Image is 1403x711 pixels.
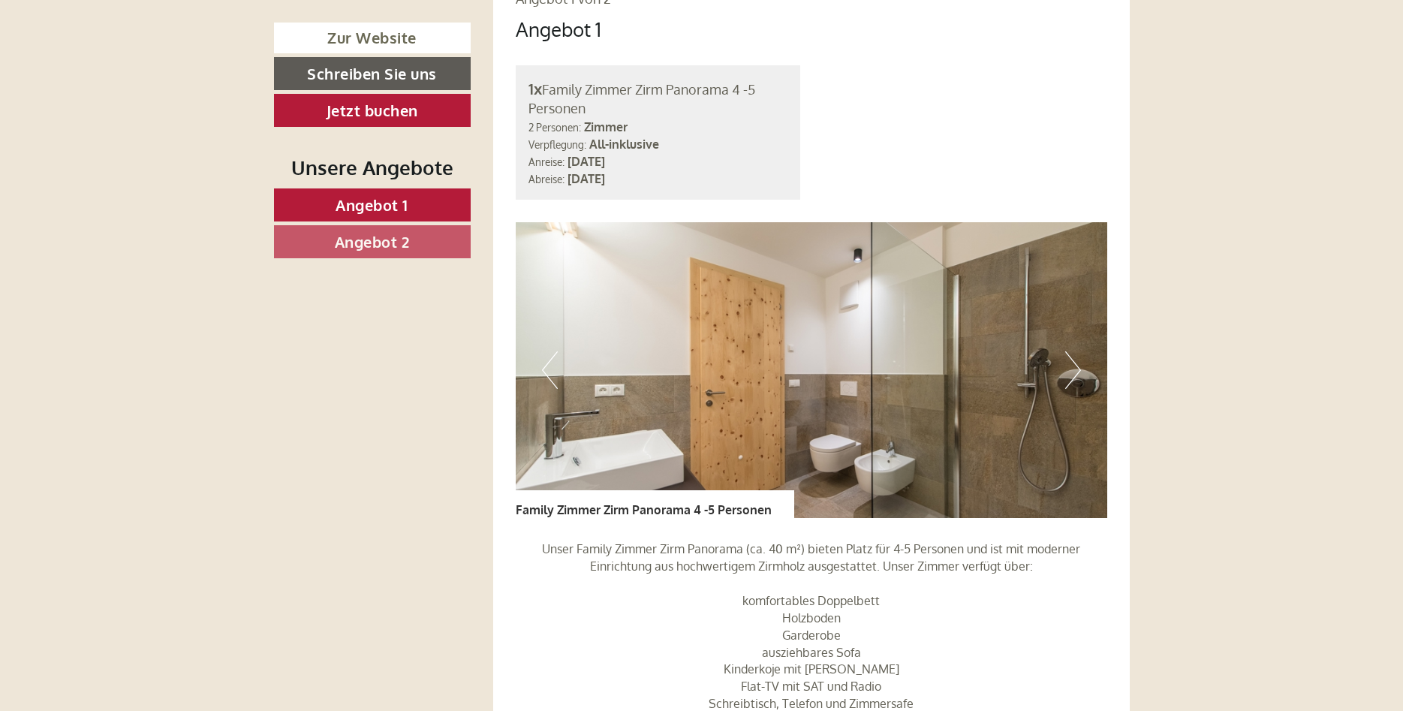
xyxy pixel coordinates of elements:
span: Angebot 2 [335,232,410,252]
small: Verpflegung: [528,138,586,151]
div: Family Zimmer Zirm Panorama 4 -5 Personen [516,490,794,519]
b: [DATE] [568,154,605,169]
b: [DATE] [568,171,605,186]
div: Berghotel Alpenrast [23,44,242,56]
small: 2 Personen: [528,121,581,134]
button: Senden [490,389,592,422]
b: 1x [528,79,542,98]
span: Angebot 1 [336,195,408,215]
a: Jetzt buchen [274,94,471,127]
div: Guten Tag, wie können wir Ihnen helfen? [11,41,250,86]
b: Zimmer [584,119,628,134]
div: Unsere Angebote [274,153,471,181]
small: Anreise: [528,155,565,168]
b: All-inklusive [589,137,659,152]
a: Schreiben Sie uns [274,57,471,90]
a: Zur Website [274,23,471,53]
img: image [516,222,1107,518]
div: Samstag [259,11,333,37]
button: Next [1065,351,1081,389]
div: Angebot 1 [516,15,601,43]
small: Abreise: [528,173,565,185]
button: Previous [542,351,558,389]
small: 18:02 [23,73,242,83]
div: Family Zimmer Zirm Panorama 4 -5 Personen [528,78,787,119]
